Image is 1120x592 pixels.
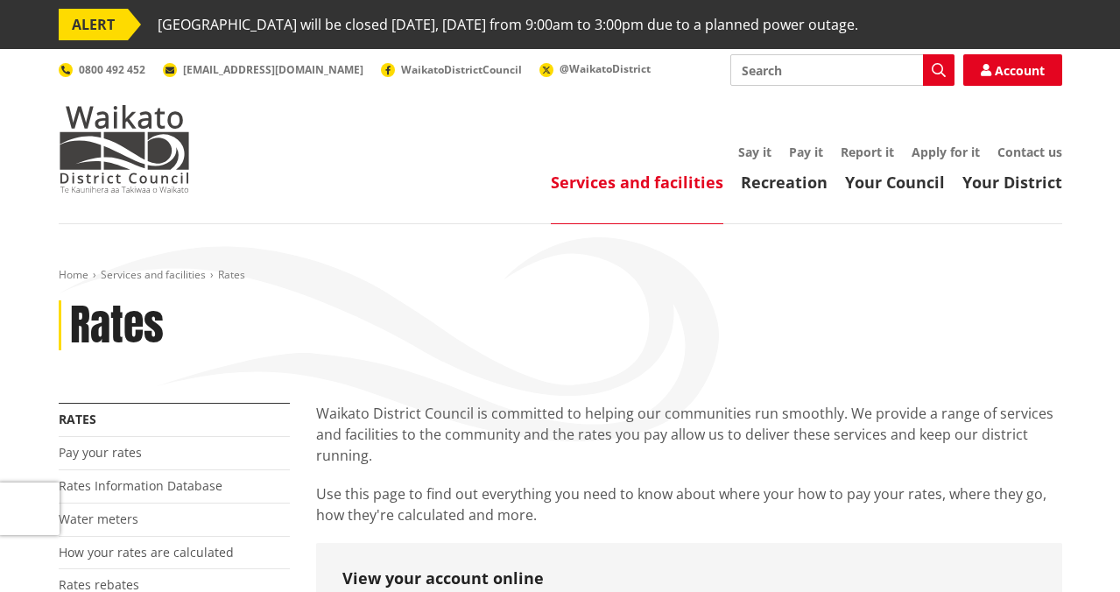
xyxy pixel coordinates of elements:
a: Rates [59,411,96,427]
span: [GEOGRAPHIC_DATA] will be closed [DATE], [DATE] from 9:00am to 3:00pm due to a planned power outage. [158,9,858,40]
a: Services and facilities [101,267,206,282]
a: Your Council [845,172,945,193]
span: WaikatoDistrictCouncil [401,62,522,77]
a: Apply for it [912,144,980,160]
a: @WaikatoDistrict [539,61,651,76]
h1: Rates [70,300,164,351]
a: Account [963,54,1062,86]
a: Rates Information Database [59,477,222,494]
nav: breadcrumb [59,268,1062,283]
p: Use this page to find out everything you need to know about where your how to pay your rates, whe... [316,483,1062,525]
a: Say it [738,144,771,160]
span: 0800 492 452 [79,62,145,77]
a: Contact us [997,144,1062,160]
a: Pay your rates [59,444,142,461]
a: 0800 492 452 [59,62,145,77]
p: Waikato District Council is committed to helping our communities run smoothly. We provide a range... [316,403,1062,466]
span: [EMAIL_ADDRESS][DOMAIN_NAME] [183,62,363,77]
span: @WaikatoDistrict [560,61,651,76]
img: Waikato District Council - Te Kaunihera aa Takiwaa o Waikato [59,105,190,193]
span: ALERT [59,9,128,40]
a: Recreation [741,172,828,193]
a: Pay it [789,144,823,160]
a: WaikatoDistrictCouncil [381,62,522,77]
a: Your District [962,172,1062,193]
a: Water meters [59,511,138,527]
a: Home [59,267,88,282]
span: Rates [218,267,245,282]
a: How your rates are calculated [59,544,234,560]
input: Search input [730,54,954,86]
a: Report it [841,144,894,160]
a: [EMAIL_ADDRESS][DOMAIN_NAME] [163,62,363,77]
h3: View your account online [342,569,1036,588]
a: Services and facilities [551,172,723,193]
